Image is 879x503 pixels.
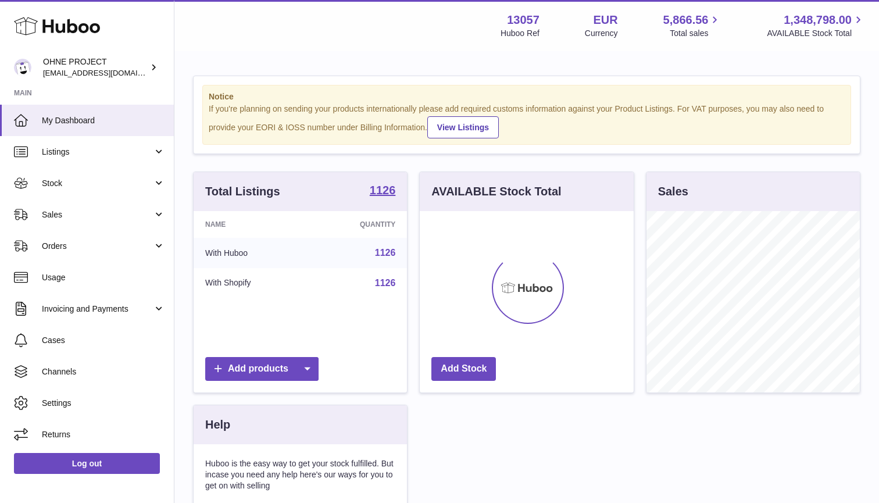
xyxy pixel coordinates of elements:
span: 5,866.56 [663,12,709,28]
div: OHNE PROJECT [43,56,148,79]
h3: Help [205,417,230,433]
span: AVAILABLE Stock Total [767,28,865,39]
a: 5,866.56 Total sales [663,12,722,39]
span: Cases [42,335,165,346]
span: Stock [42,178,153,189]
a: 1126 [375,248,396,258]
span: Total sales [670,28,721,39]
span: Returns [42,429,165,440]
strong: Notice [209,91,845,102]
a: 1126 [375,278,396,288]
th: Name [194,211,309,238]
span: Invoicing and Payments [42,304,153,315]
a: Add Stock [431,357,496,381]
td: With Shopify [194,268,309,298]
a: Log out [14,453,160,474]
a: 1126 [370,184,396,198]
a: View Listings [427,116,499,138]
h3: Sales [658,184,688,199]
div: Currency [585,28,618,39]
p: Huboo is the easy way to get your stock fulfilled. But incase you need any help here's our ways f... [205,458,395,491]
span: [EMAIL_ADDRESS][DOMAIN_NAME] [43,68,171,77]
div: If you're planning on sending your products internationally please add required customs informati... [209,104,845,138]
span: My Dashboard [42,115,165,126]
div: Huboo Ref [501,28,539,39]
a: 1,348,798.00 AVAILABLE Stock Total [767,12,865,39]
h3: Total Listings [205,184,280,199]
span: Settings [42,398,165,409]
strong: 1126 [370,184,396,196]
span: Orders [42,241,153,252]
span: Channels [42,366,165,377]
span: Sales [42,209,153,220]
th: Quantity [309,211,407,238]
span: 1,348,798.00 [784,12,852,28]
span: Listings [42,147,153,158]
img: support@ohneproject.com [14,59,31,76]
span: Usage [42,272,165,283]
h3: AVAILABLE Stock Total [431,184,561,199]
strong: EUR [593,12,617,28]
td: With Huboo [194,238,309,268]
a: Add products [205,357,319,381]
strong: 13057 [507,12,539,28]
